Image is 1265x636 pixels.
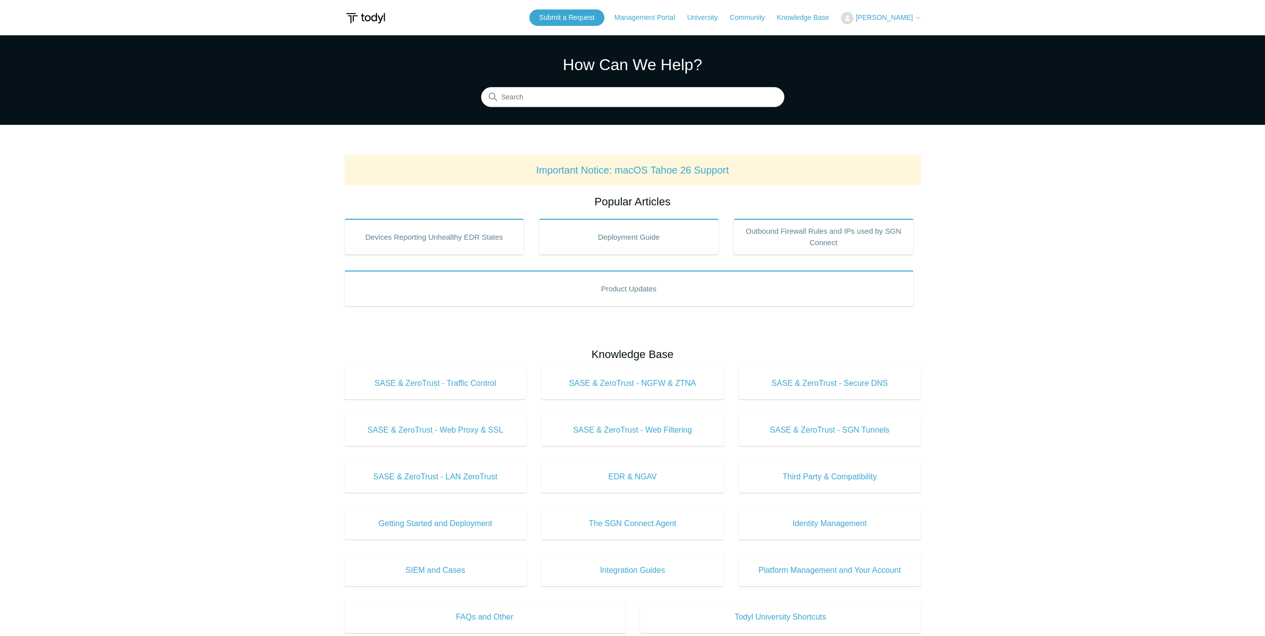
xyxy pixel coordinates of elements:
[734,219,914,255] a: Outbound Firewall Rules and IPs used by SGN Connect
[344,9,387,27] img: Todyl Support Center Help Center home page
[556,424,709,436] span: SASE & ZeroTrust - Web Filtering
[541,508,724,540] a: The SGN Connect Agent
[739,461,921,493] a: Third Party & Compatibility
[359,518,512,530] span: Getting Started and Deployment
[344,601,625,633] a: FAQs and Other
[754,518,906,530] span: Identity Management
[739,554,921,586] a: Platform Management and Your Account
[730,12,775,23] a: Community
[754,377,906,389] span: SASE & ZeroTrust - Secure DNS
[344,554,527,586] a: SIEM and Cases
[655,611,906,623] span: Todyl University Shortcuts
[541,554,724,586] a: Integration Guides
[754,564,906,576] span: Platform Management and Your Account
[541,367,724,399] a: SASE & ZeroTrust - NGFW & ZTNA
[855,13,913,21] span: [PERSON_NAME]
[344,367,527,399] a: SASE & ZeroTrust - Traffic Control
[539,219,719,255] a: Deployment Guide
[739,367,921,399] a: SASE & ZeroTrust - Secure DNS
[754,471,906,483] span: Third Party & Compatibility
[777,12,839,23] a: Knowledge Base
[536,165,729,176] a: Important Notice: macOS Tahoe 26 Support
[359,377,512,389] span: SASE & ZeroTrust - Traffic Control
[359,611,610,623] span: FAQs and Other
[541,414,724,446] a: SASE & ZeroTrust - Web Filtering
[687,12,727,23] a: University
[359,564,512,576] span: SIEM and Cases
[640,601,921,633] a: Todyl University Shortcuts
[481,88,784,107] input: Search
[754,424,906,436] span: SASE & ZeroTrust - SGN Tunnels
[529,9,604,26] a: Submit a Request
[556,564,709,576] span: Integration Guides
[359,471,512,483] span: SASE & ZeroTrust - LAN ZeroTrust
[556,518,709,530] span: The SGN Connect Agent
[841,12,921,24] button: [PERSON_NAME]
[344,271,914,306] a: Product Updates
[614,12,685,23] a: Management Portal
[739,508,921,540] a: Identity Management
[344,193,921,210] h2: Popular Articles
[344,461,527,493] a: SASE & ZeroTrust - LAN ZeroTrust
[344,346,921,363] h2: Knowledge Base
[359,424,512,436] span: SASE & ZeroTrust - Web Proxy & SSL
[541,461,724,493] a: EDR & NGAV
[739,414,921,446] a: SASE & ZeroTrust - SGN Tunnels
[344,219,524,255] a: Devices Reporting Unhealthy EDR States
[481,53,784,77] h1: How Can We Help?
[556,471,709,483] span: EDR & NGAV
[344,414,527,446] a: SASE & ZeroTrust - Web Proxy & SSL
[556,377,709,389] span: SASE & ZeroTrust - NGFW & ZTNA
[344,508,527,540] a: Getting Started and Deployment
